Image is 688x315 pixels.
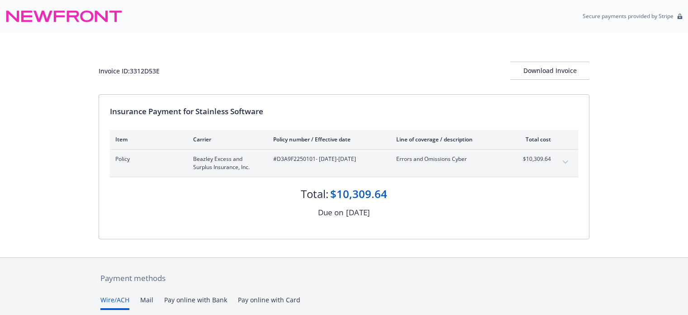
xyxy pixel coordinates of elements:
[510,62,589,80] button: Download Invoice
[238,295,300,310] button: Pay online with Card
[510,62,589,79] div: Download Invoice
[396,155,503,163] span: Errors and Omissions Cyber
[273,155,382,163] span: #D3A9F2250101 - [DATE]-[DATE]
[110,106,578,117] div: Insurance Payment for Stainless Software
[330,186,387,202] div: $10,309.64
[193,155,259,171] span: Beazley Excess and Surplus Insurance, Inc.
[100,295,129,310] button: Wire/ACH
[301,186,328,202] div: Total:
[140,295,153,310] button: Mail
[115,155,179,163] span: Policy
[164,295,227,310] button: Pay online with Bank
[110,150,578,177] div: PolicyBeazley Excess and Surplus Insurance, Inc.#D3A9F2250101- [DATE]-[DATE]Errors and Omissions ...
[558,155,573,170] button: expand content
[346,207,370,218] div: [DATE]
[583,12,674,20] p: Secure payments provided by Stripe
[517,155,551,163] span: $10,309.64
[517,136,551,143] div: Total cost
[100,272,588,284] div: Payment methods
[318,207,343,218] div: Due on
[193,136,259,143] div: Carrier
[115,136,179,143] div: Item
[396,136,503,143] div: Line of coverage / description
[99,66,160,76] div: Invoice ID: 3312D53E
[273,136,382,143] div: Policy number / Effective date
